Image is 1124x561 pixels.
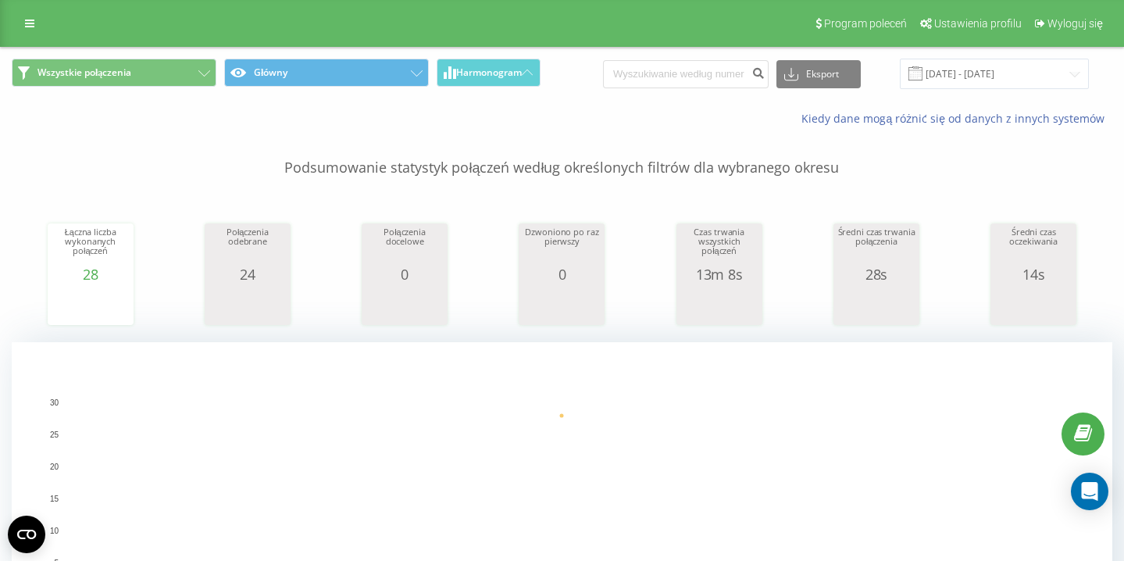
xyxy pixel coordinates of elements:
div: Średni czas trwania połączenia [837,227,915,266]
button: Wszystkie połączenia [12,59,216,87]
button: Open CMP widget [8,516,45,553]
span: Wyloguj się [1047,17,1103,30]
div: Połączenia odebrane [209,227,287,266]
div: 24 [209,266,287,282]
div: 28s [837,266,915,282]
div: 28 [52,266,130,282]
p: Podsumowanie statystyk połączeń według określonych filtrów dla wybranego okresu [12,127,1112,178]
text: 25 [50,431,59,439]
div: 0 [523,266,601,282]
svg: A chart. [994,282,1072,329]
div: 14s [994,266,1072,282]
div: Czas trwania wszystkich połączeń [680,227,758,266]
div: 13m 8s [680,266,758,282]
div: 0 [366,266,444,282]
svg: A chart. [52,282,130,329]
svg: A chart. [837,282,915,329]
button: Główny [224,59,429,87]
input: Wyszukiwanie według numeru [603,60,769,88]
span: Ustawienia profilu [934,17,1022,30]
div: Dzwoniono po raz pierwszy [523,227,601,266]
button: Eksport [776,60,861,88]
svg: A chart. [366,282,444,329]
text: 20 [50,463,59,471]
div: Open Intercom Messenger [1071,473,1108,510]
div: Połączenia docelowe [366,227,444,266]
svg: A chart. [523,282,601,329]
div: Średni czas oczekiwania [994,227,1072,266]
text: 10 [50,527,59,535]
svg: A chart. [680,282,758,329]
div: Łączna liczba wykonanych połączeń [52,227,130,266]
text: 30 [50,398,59,407]
text: 15 [50,495,59,503]
span: Program poleceń [824,17,907,30]
svg: A chart. [209,282,287,329]
button: Harmonogram [437,59,541,87]
span: Harmonogram [456,67,522,78]
a: Kiedy dane mogą różnić się od danych z innych systemów [801,111,1112,126]
span: Wszystkie połączenia [37,66,131,79]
